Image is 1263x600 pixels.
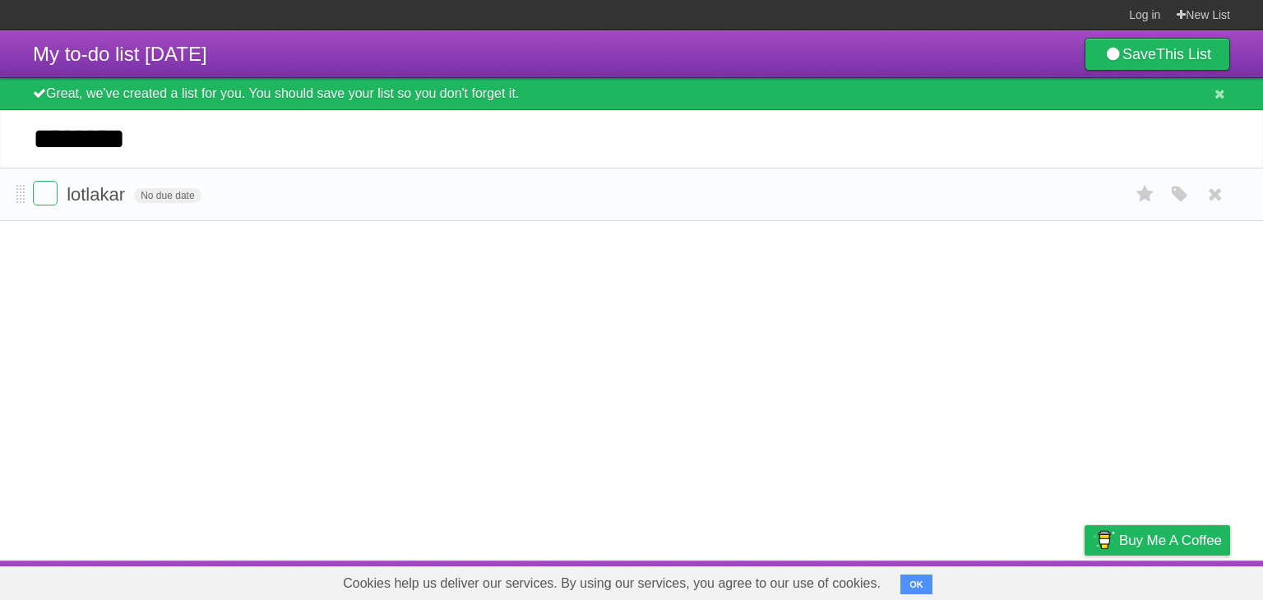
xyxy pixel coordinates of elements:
a: About [866,565,900,596]
span: Buy me a coffee [1119,526,1222,555]
a: SaveThis List [1085,38,1230,71]
a: Terms [1007,565,1043,596]
a: Privacy [1063,565,1106,596]
span: No due date [134,188,201,203]
a: Suggest a feature [1127,565,1230,596]
label: Done [33,181,58,205]
span: Cookies help us deliver our services. By using our services, you agree to our use of cookies. [326,567,897,600]
img: Buy me a coffee [1093,526,1115,554]
a: Buy me a coffee [1085,525,1230,556]
b: This List [1156,46,1211,62]
a: Developers [920,565,987,596]
label: Star task [1130,181,1161,208]
span: lotlakar [67,184,129,205]
span: My to-do list [DATE] [33,43,207,65]
button: OK [900,575,932,594]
